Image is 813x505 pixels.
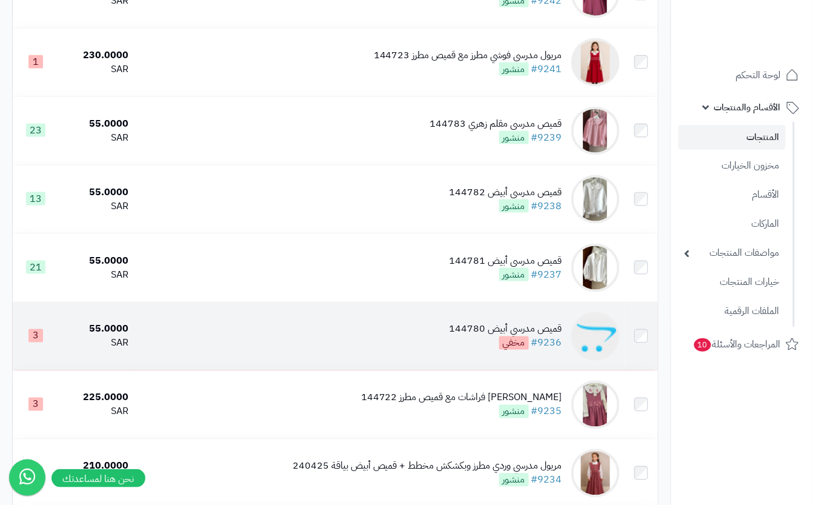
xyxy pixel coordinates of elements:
[64,391,128,405] div: 225.0000
[64,405,128,419] div: SAR
[499,268,529,281] span: منشور
[499,131,529,144] span: منشور
[571,38,620,87] img: مريول مدرسي فوشي مطرز مع قميص مطرز 144723
[693,336,781,353] span: المراجعات والأسئلة
[531,267,562,282] a: #9237
[571,449,620,498] img: مريول مدرسي وردي مطرز وبكشكش مخطط + قميص أبيض بياقة 240425
[450,254,562,268] div: قميص مدرسي أبيض 144781
[64,131,128,145] div: SAR
[64,268,128,282] div: SAR
[26,261,45,274] span: 21
[26,124,45,137] span: 23
[571,381,620,429] img: مريول مدرسي وردي مطرز فراشات مع قميص مطرز 144722
[430,117,562,131] div: قميص مدرسي مقلم زهري 144783
[64,323,128,336] div: 55.0000
[531,336,562,350] a: #9236
[293,460,562,473] div: مريول مدرسي وردي مطرز وبكشكش مخطط + قميص أبيض بياقة 240425
[374,48,562,62] div: مريول مدرسي فوشي مطرز مع قميص مطرز 144723
[679,211,786,237] a: الماركات
[64,117,128,131] div: 55.0000
[499,199,529,213] span: منشور
[64,62,128,76] div: SAR
[531,199,562,213] a: #9238
[28,55,43,69] span: 1
[531,62,562,76] a: #9241
[64,460,128,473] div: 210.0000
[499,336,529,350] span: مخفي
[571,244,620,292] img: قميص مدرسي أبيض 144781
[499,405,529,418] span: منشور
[679,61,806,90] a: لوحة التحكم
[679,298,786,324] a: الملفات الرقمية
[450,323,562,336] div: قميص مدرسي أبيض 144780
[731,9,801,35] img: logo-2.png
[361,391,562,405] div: [PERSON_NAME] فراشات مع قميص مطرز 144722
[64,254,128,268] div: 55.0000
[64,48,128,62] div: 230.0000
[26,192,45,206] span: 13
[64,336,128,350] div: SAR
[714,99,781,116] span: الأقسام والمنتجات
[694,338,711,352] span: 10
[571,175,620,224] img: قميص مدرسي أبيض 144782
[499,62,529,76] span: منشور
[679,269,786,295] a: خيارات المنتجات
[679,330,806,359] a: المراجعات والأسئلة10
[679,240,786,266] a: مواصفات المنتجات
[736,67,781,84] span: لوحة التحكم
[571,107,620,155] img: قميص مدرسي مقلم زهري 144783
[64,186,128,199] div: 55.0000
[450,186,562,199] div: قميص مدرسي أبيض 144782
[531,473,562,487] a: #9234
[499,473,529,487] span: منشور
[28,398,43,411] span: 3
[531,130,562,145] a: #9239
[28,329,43,343] span: 3
[531,404,562,419] a: #9235
[679,153,786,179] a: مخزون الخيارات
[571,312,620,361] img: قميص مدرسي أبيض 144780
[679,125,786,150] a: المنتجات
[679,182,786,208] a: الأقسام
[64,199,128,213] div: SAR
